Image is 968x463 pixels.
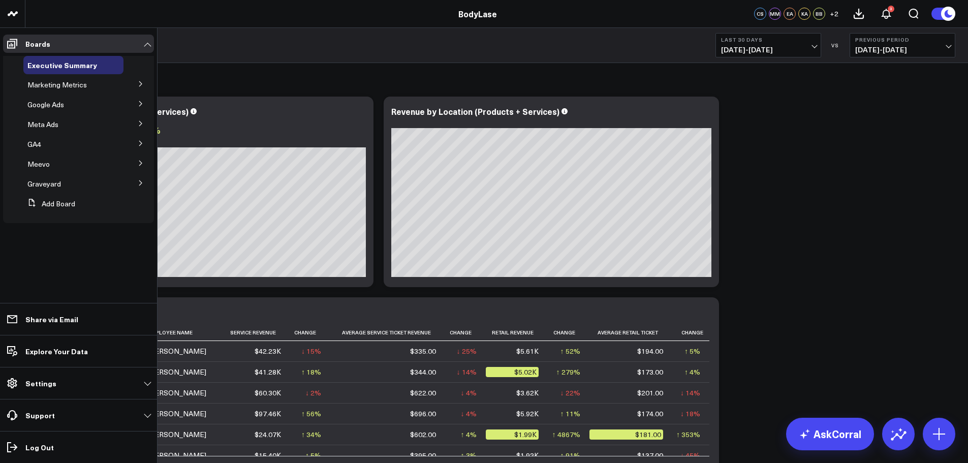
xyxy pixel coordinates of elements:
[410,409,436,419] div: $696.00
[560,409,580,419] div: ↑ 11%
[589,429,664,440] div: $181.00
[147,409,206,419] div: [PERSON_NAME]
[516,346,539,356] div: $5.61K
[684,367,700,377] div: ↑ 4%
[27,101,64,109] a: Google Ads
[25,315,78,323] p: Share via Email
[637,388,663,398] div: $201.00
[637,450,663,460] div: $137.00
[410,367,436,377] div: $344.00
[461,388,477,398] div: ↓ 4%
[301,409,321,419] div: ↑ 56%
[27,80,87,89] span: Marketing Metrics
[548,324,589,341] th: Change
[888,6,894,12] div: 3
[25,40,50,48] p: Boards
[461,409,477,419] div: ↓ 4%
[798,8,810,20] div: KA
[676,429,700,440] div: ↑ 353%
[290,324,330,341] th: Change
[410,450,436,460] div: $395.00
[305,388,321,398] div: ↓ 2%
[255,367,281,377] div: $41.28K
[27,100,64,109] span: Google Ads
[784,8,796,20] div: EA
[830,10,838,17] span: + 2
[27,119,58,129] span: Meta Ads
[486,367,539,377] div: $5.02K
[516,388,539,398] div: $3.62K
[410,346,436,356] div: $335.00
[255,409,281,419] div: $97.46K
[305,450,321,460] div: ↑ 5%
[556,367,580,377] div: ↑ 279%
[715,33,821,57] button: Last 30 Days[DATE]-[DATE]
[786,418,874,450] a: AskCorral
[147,367,206,377] div: [PERSON_NAME]
[560,388,580,398] div: ↓ 22%
[223,324,290,341] th: Service Revenue
[458,8,497,19] a: BodyLase
[457,346,477,356] div: ↓ 25%
[769,8,781,20] div: MM
[147,429,206,440] div: [PERSON_NAME]
[301,367,321,377] div: ↑ 18%
[147,450,206,460] div: [PERSON_NAME]
[46,139,366,147] div: Previous: $840.64K
[27,180,61,188] a: Graveyard
[147,388,206,398] div: [PERSON_NAME]
[855,46,950,54] span: [DATE] - [DATE]
[27,179,61,189] span: Graveyard
[255,346,281,356] div: $42.23K
[589,324,673,341] th: Average Retail Ticket
[27,160,50,168] a: Meevo
[516,409,539,419] div: $5.92K
[813,8,825,20] div: BB
[410,388,436,398] div: $622.00
[27,139,41,149] span: GA4
[457,367,477,377] div: ↓ 14%
[27,61,97,69] a: Executive Summary
[391,106,559,117] div: Revenue by Location (Products + Services)
[560,346,580,356] div: ↑ 52%
[25,379,56,387] p: Settings
[27,81,87,89] a: Marketing Metrics
[255,450,281,460] div: $15.40K
[637,346,663,356] div: $194.00
[486,429,539,440] div: $1.99K
[684,346,700,356] div: ↑ 5%
[855,37,950,43] b: Previous Period
[754,8,766,20] div: CS
[147,324,223,341] th: Employee Name
[828,8,840,20] button: +2
[850,33,955,57] button: Previous Period[DATE]-[DATE]
[27,140,41,148] a: GA4
[637,409,663,419] div: $174.00
[3,438,154,456] a: Log Out
[461,450,477,460] div: ↑ 3%
[680,388,700,398] div: ↓ 14%
[680,450,700,460] div: ↓ 45%
[560,450,580,460] div: ↑ 91%
[27,60,97,70] span: Executive Summary
[680,409,700,419] div: ↓ 18%
[27,159,50,169] span: Meevo
[410,429,436,440] div: $602.00
[27,120,58,129] a: Meta Ads
[301,429,321,440] div: ↑ 34%
[301,346,321,356] div: ↓ 15%
[637,367,663,377] div: $173.00
[721,46,816,54] span: [DATE] - [DATE]
[255,429,281,440] div: $24.07K
[486,324,548,341] th: Retail Revenue
[826,42,845,48] div: VS
[552,429,580,440] div: ↑ 4867%
[23,195,75,213] button: Add Board
[25,347,88,355] p: Explore Your Data
[516,450,539,460] div: $1.92K
[330,324,445,341] th: Average Service Ticket Revenue
[721,37,816,43] b: Last 30 Days
[25,443,54,451] p: Log Out
[445,324,485,341] th: Change
[255,388,281,398] div: $60.30K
